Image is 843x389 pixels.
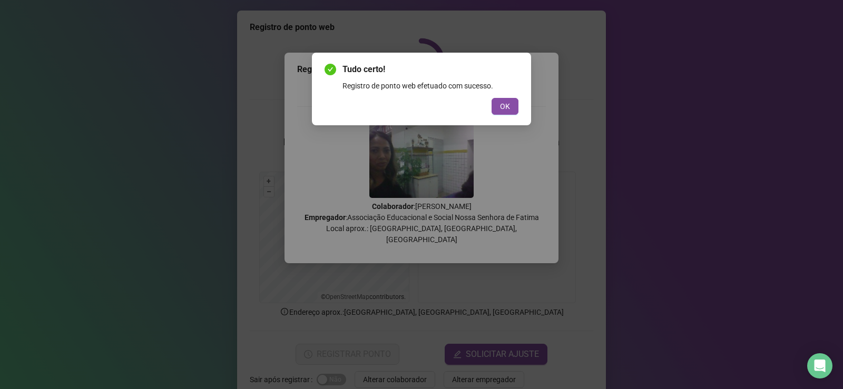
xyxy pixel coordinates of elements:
[342,63,518,76] span: Tudo certo!
[325,64,336,75] span: check-circle
[342,80,518,92] div: Registro de ponto web efetuado com sucesso.
[500,101,510,112] span: OK
[492,98,518,115] button: OK
[807,353,832,378] div: Open Intercom Messenger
